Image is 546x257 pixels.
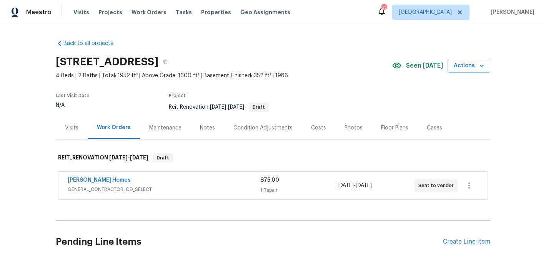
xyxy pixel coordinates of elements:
span: [GEOGRAPHIC_DATA] [399,8,452,16]
div: Maintenance [149,124,181,132]
span: $75.00 [260,177,279,183]
span: Seen [DATE] [406,62,443,70]
span: [DATE] [356,183,372,188]
span: Last Visit Date [56,93,90,98]
div: 1 Repair [260,186,337,194]
span: [DATE] [210,104,226,110]
span: [PERSON_NAME] [488,8,534,16]
span: Draft [250,105,268,109]
h6: REIT_RENOVATION [58,153,148,162]
span: 4 Beds | 2 Baths | Total: 1952 ft² | Above Grade: 1600 ft² | Basement Finished: 352 ft² | 1986 [56,72,392,80]
span: Tasks [176,10,192,15]
span: Visits [73,8,89,16]
span: - [210,104,244,110]
div: Condition Adjustments [233,124,293,132]
span: [DATE] [228,104,244,110]
span: Reit Renovation [169,104,269,110]
span: Draft [154,154,172,162]
div: Cases [427,124,442,132]
div: Visits [65,124,78,132]
span: [DATE] [130,155,148,160]
div: Create Line Item [443,238,490,245]
div: N/A [56,103,90,108]
div: Costs [311,124,326,132]
span: GENERAL_CONTRACTOR, OD_SELECT [68,186,260,193]
span: Actions [454,61,484,71]
span: [DATE] [109,155,128,160]
div: Floor Plans [381,124,408,132]
div: Notes [200,124,215,132]
span: Sent to vendor [418,182,457,189]
span: Work Orders [132,8,166,16]
span: - [338,182,372,189]
span: [DATE] [338,183,354,188]
span: Maestro [26,8,52,16]
span: Projects [98,8,122,16]
button: Copy Address [158,55,172,69]
div: Work Orders [97,124,131,131]
div: REIT_RENOVATION [DATE]-[DATE]Draft [56,146,490,170]
div: Photos [345,124,363,132]
a: [PERSON_NAME] Homes [68,177,131,183]
button: Actions [448,59,490,73]
div: 97 [381,5,386,12]
span: Properties [201,8,231,16]
h2: [STREET_ADDRESS] [56,58,158,66]
span: Project [169,93,186,98]
span: - [109,155,148,160]
a: Back to all projects [56,40,130,47]
span: Geo Assignments [240,8,290,16]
